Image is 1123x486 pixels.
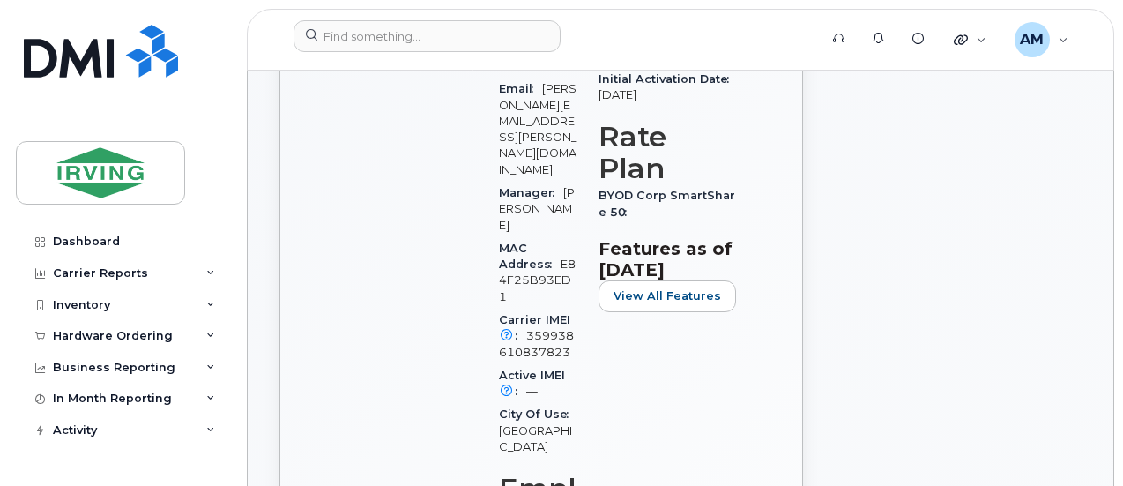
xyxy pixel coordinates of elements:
[599,88,636,101] span: [DATE]
[499,186,575,232] span: [PERSON_NAME]
[499,329,574,358] span: 359938610837823
[599,280,736,312] button: View All Features
[499,407,577,421] span: City Of Use
[599,189,735,218] span: BYOD Corp SmartShare 50
[499,242,561,271] span: MAC Address
[499,369,565,398] span: Active IMEI
[294,20,561,52] input: Find something...
[1002,22,1081,57] div: Ashfaq Mehnaz
[599,72,738,86] span: Initial Activation Date
[1020,29,1044,50] span: AM
[614,288,721,304] span: View All Features
[526,385,538,398] span: —
[599,238,739,280] h3: Features as of [DATE]
[499,186,563,199] span: Manager
[499,82,542,95] span: Email
[499,424,572,453] span: [GEOGRAPHIC_DATA]
[941,22,999,57] div: Quicklinks
[599,121,739,184] h3: Rate Plan
[499,82,576,176] span: [PERSON_NAME][EMAIL_ADDRESS][PERSON_NAME][DOMAIN_NAME]
[499,258,576,303] span: E84F25B93ED1
[499,313,570,342] span: Carrier IMEI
